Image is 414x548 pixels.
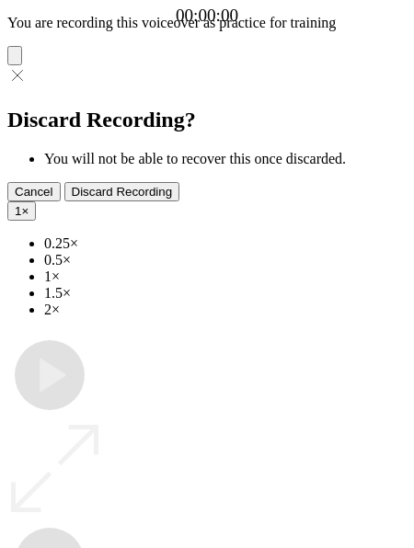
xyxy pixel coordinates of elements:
li: 0.25× [44,235,407,252]
span: 1 [15,204,21,218]
button: Discard Recording [64,182,180,201]
li: 1.5× [44,285,407,302]
li: You will not be able to recover this once discarded. [44,151,407,167]
li: 2× [44,302,407,318]
p: You are recording this voiceover as practice for training [7,15,407,31]
button: 1× [7,201,36,221]
button: Cancel [7,182,61,201]
li: 1× [44,268,407,285]
h2: Discard Recording? [7,108,407,132]
a: 00:00:00 [176,6,238,26]
li: 0.5× [44,252,407,268]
